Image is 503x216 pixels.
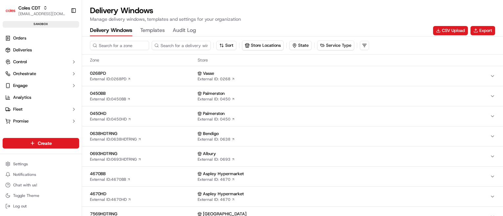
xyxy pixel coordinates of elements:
[203,151,216,157] span: Albury
[198,157,235,162] a: External ID: 0693
[90,151,195,157] span: 0693HDTRNG
[90,16,241,22] p: Manage delivery windows, templates and settings for your organization
[13,118,29,124] span: Promise
[198,137,235,142] a: External ID: 0638
[3,159,79,169] button: Settings
[13,71,36,77] span: Orchestrate
[3,80,79,91] button: Engage
[90,76,131,82] a: External ID:0268PD
[90,25,132,36] button: Delivery Windows
[90,91,195,96] span: 0450BB
[198,96,235,102] a: External ID: 0450
[203,171,244,177] span: Aspley Hypermarket
[90,137,142,142] a: External ID:0638HDTRNG
[90,191,195,197] span: 4670HD
[82,167,503,186] button: 4670BBExternal ID:4670BB Aspley HypermarketExternal ID: 4670
[82,106,503,126] button: 0450HDExternal ID:0450HD PalmerstonExternal ID: 0450
[3,138,79,148] button: Create
[203,131,219,137] span: Bendigo
[13,161,28,167] span: Settings
[90,70,195,76] span: 0268PD
[90,41,149,50] input: Search for a zone
[198,117,235,122] a: External ID: 0450
[3,21,79,28] div: sandbox
[90,177,131,182] a: External ID:4670BB
[433,26,468,35] button: CSV Upload
[90,5,241,16] h1: Delivery Windows
[13,35,26,41] span: Orders
[3,170,79,179] button: Notifications
[82,66,503,86] button: 0268PDExternal ID:0268PD VasseExternal ID: 0268
[3,180,79,190] button: Chat with us!
[90,157,142,162] a: External ID:0693HDTRNG
[90,117,131,122] a: External ID:0450HD
[13,47,32,53] span: Deliveries
[317,41,354,50] button: Service Type
[3,33,79,43] a: Orders
[289,41,312,50] button: State
[13,182,37,188] span: Chat with us!
[203,70,214,76] span: Vasse
[82,86,503,106] button: 0450BBExternal ID:0450BB PalmerstonExternal ID: 0450
[3,45,79,55] a: Deliveries
[90,131,195,137] span: 0638HDTRNG
[90,96,131,102] a: External ID:0450BB
[90,57,195,63] span: Zone
[90,197,131,202] a: External ID:4670HD
[173,25,196,36] button: Audit Log
[3,202,79,211] button: Log out
[216,41,236,50] button: Sort
[90,111,195,117] span: 0450HD
[198,57,495,63] span: Store
[13,203,27,209] span: Log out
[3,104,79,115] button: Fleet
[3,116,79,126] button: Promise
[198,177,235,182] a: External ID: 4670
[198,76,235,82] a: External ID: 0268
[203,111,225,117] span: Palmerston
[3,3,68,18] button: Coles CDTColes CDT[EMAIL_ADDRESS][DOMAIN_NAME]
[13,83,28,89] span: Engage
[82,187,503,206] button: 4670HDExternal ID:4670HD Aspley HypermarketExternal ID: 4670
[152,41,211,50] input: Search for a delivery window
[90,171,195,177] span: 4670BB
[82,126,503,146] button: 0638HDTRNGExternal ID:0638HDTRNG BendigoExternal ID: 0638
[82,147,503,166] button: 0693HDTRNGExternal ID:0693HDTRNG AlburyExternal ID: 0693
[18,5,40,11] button: Coles CDT
[3,68,79,79] button: Orchestrate
[13,94,31,100] span: Analytics
[198,197,235,202] a: External ID: 4670
[3,132,79,142] div: Favorites
[38,140,52,147] span: Create
[13,59,27,65] span: Control
[242,41,283,50] button: Store Locations
[242,40,284,50] button: Store Locations
[18,11,65,16] button: [EMAIL_ADDRESS][DOMAIN_NAME]
[5,5,16,16] img: Coles CDT
[13,106,23,112] span: Fleet
[203,191,244,197] span: Aspley Hypermarket
[203,91,225,96] span: Palmerston
[13,193,39,198] span: Toggle Theme
[140,25,165,36] button: Templates
[13,172,36,177] span: Notifications
[3,57,79,67] button: Control
[470,26,495,35] button: Export
[3,92,79,103] a: Analytics
[3,191,79,200] button: Toggle Theme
